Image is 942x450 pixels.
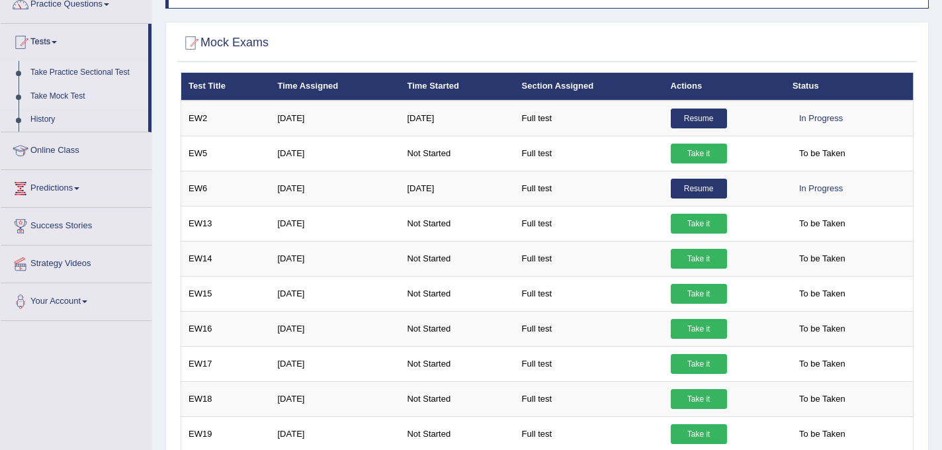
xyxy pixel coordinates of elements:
[271,101,400,136] td: [DATE]
[671,214,727,234] a: Take it
[792,144,852,163] span: To be Taken
[792,354,852,374] span: To be Taken
[515,206,664,241] td: Full test
[400,73,514,101] th: Time Started
[400,136,514,171] td: Not Started
[400,381,514,416] td: Not Started
[181,311,271,346] td: EW16
[671,319,727,339] a: Take it
[400,101,514,136] td: [DATE]
[1,208,151,241] a: Success Stories
[24,108,148,132] a: History
[271,73,400,101] th: Time Assigned
[671,249,727,269] a: Take it
[400,311,514,346] td: Not Started
[792,179,849,199] div: In Progress
[24,85,148,109] a: Take Mock Test
[1,283,151,316] a: Your Account
[671,424,727,444] a: Take it
[400,276,514,311] td: Not Started
[181,276,271,311] td: EW15
[181,346,271,381] td: EW17
[671,284,727,304] a: Take it
[271,206,400,241] td: [DATE]
[24,61,148,85] a: Take Practice Sectional Test
[515,101,664,136] td: Full test
[792,214,852,234] span: To be Taken
[271,171,400,206] td: [DATE]
[671,144,727,163] a: Take it
[671,354,727,374] a: Take it
[181,101,271,136] td: EW2
[1,24,148,57] a: Tests
[271,276,400,311] td: [DATE]
[400,241,514,276] td: Not Started
[181,73,271,101] th: Test Title
[515,381,664,416] td: Full test
[515,73,664,101] th: Section Assigned
[181,206,271,241] td: EW13
[271,346,400,381] td: [DATE]
[181,136,271,171] td: EW5
[792,249,852,269] span: To be Taken
[181,241,271,276] td: EW14
[1,132,151,165] a: Online Class
[181,33,269,53] h2: Mock Exams
[792,284,852,304] span: To be Taken
[671,179,727,199] a: Resume
[515,311,664,346] td: Full test
[792,109,849,128] div: In Progress
[515,241,664,276] td: Full test
[515,171,664,206] td: Full test
[515,346,664,381] td: Full test
[1,170,151,203] a: Predictions
[181,381,271,416] td: EW18
[792,319,852,339] span: To be Taken
[181,171,271,206] td: EW6
[515,136,664,171] td: Full test
[271,311,400,346] td: [DATE]
[792,424,852,444] span: To be Taken
[515,276,664,311] td: Full test
[271,136,400,171] td: [DATE]
[1,246,151,279] a: Strategy Videos
[400,206,514,241] td: Not Started
[271,381,400,416] td: [DATE]
[400,171,514,206] td: [DATE]
[664,73,785,101] th: Actions
[671,389,727,409] a: Take it
[400,346,514,381] td: Not Started
[271,241,400,276] td: [DATE]
[792,389,852,409] span: To be Taken
[671,109,727,128] a: Resume
[785,73,914,101] th: Status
